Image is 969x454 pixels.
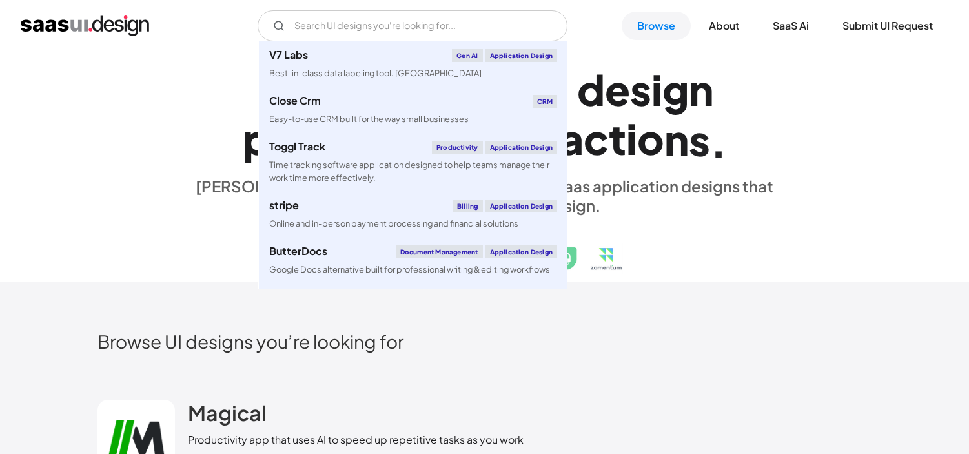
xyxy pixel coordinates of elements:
div: Billing [453,200,482,212]
a: SaaS Ai [757,12,824,40]
a: Browse [622,12,691,40]
div: Application Design [485,245,558,258]
div: Productivity app that uses AI to speed up repetitive tasks as you work [188,432,524,448]
div: g [662,65,689,114]
h2: Browse UI designs you’re looking for [97,330,872,353]
a: Close CrmCRMEasy-to-use CRM built for the way small businesses [259,87,567,133]
div: Application Design [485,141,558,154]
div: stripe [269,200,299,211]
div: Document Management [396,245,483,258]
a: About [693,12,755,40]
a: Submit UI Request [827,12,948,40]
div: s [630,65,651,114]
div: o [637,114,664,164]
h2: Magical [188,400,267,426]
div: i [626,114,637,163]
div: [PERSON_NAME] is a hand-picked collection of saas application designs that exhibit the best in cl... [188,176,782,215]
div: c [584,114,609,163]
div: n [689,65,713,114]
div: ButterDocs [269,246,327,256]
div: Application Design [485,200,558,212]
div: a [560,114,584,163]
div: CRM [533,95,558,108]
div: Best-in-class data labeling tool. [GEOGRAPHIC_DATA] [269,67,482,79]
div: Easy-to-use CRM built for the way small businesses [269,113,469,125]
div: . [710,116,727,166]
div: E [256,65,281,114]
div: Close Crm [269,96,321,106]
a: Toggl TrackProductivityApplication DesignTime tracking software application designed to help team... [259,133,567,191]
div: t [609,114,626,163]
div: Toggl Track [269,141,325,152]
div: s [689,115,710,165]
a: ButterDocsDocument ManagementApplication DesignGoogle Docs alternative built for professional wri... [259,238,567,284]
div: e [605,65,630,114]
div: V7 Labs [269,50,308,60]
a: klaviyoEmail MarketingApplication DesignCreate personalised customer experiences across email, SM... [259,284,567,342]
div: Time tracking software application designed to help teams manage their work time more effectively. [269,159,557,183]
div: d [577,65,605,114]
a: Magical [188,400,267,432]
a: V7 LabsGen AIApplication DesignBest-in-class data labeling tool. [GEOGRAPHIC_DATA] [259,41,567,87]
div: Gen AI [452,49,482,62]
h1: Explore SaaS UI design patterns & interactions. [188,65,782,164]
a: home [21,15,149,36]
div: n [664,114,689,164]
div: Google Docs alternative built for professional writing & editing workflows [269,263,550,276]
div: Online and in-person payment processing and financial solutions [269,218,518,230]
a: stripeBillingApplication DesignOnline and in-person payment processing and financial solutions [259,192,567,238]
form: Email Form [258,10,567,41]
div: i [651,65,662,114]
div: p [243,114,270,163]
input: Search UI designs you're looking for... [258,10,567,41]
div: Productivity [432,141,482,154]
div: Application Design [485,49,558,62]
